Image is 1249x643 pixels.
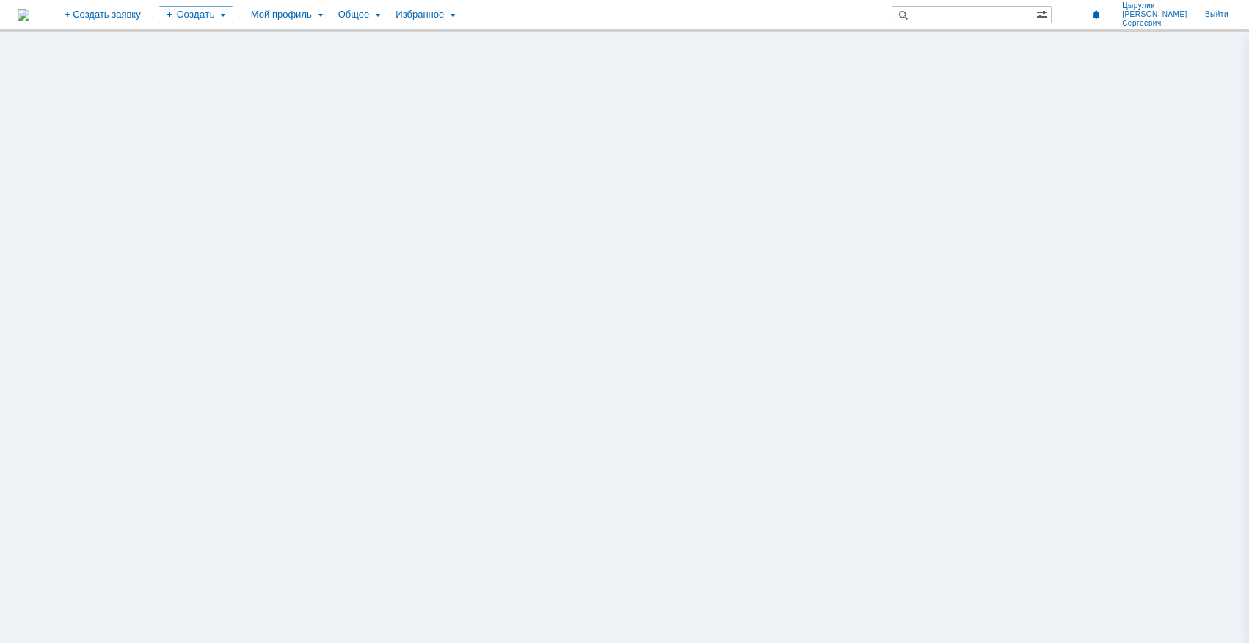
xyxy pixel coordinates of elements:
span: [PERSON_NAME] [1122,10,1187,19]
span: Расширенный поиск [1036,7,1051,21]
img: logo [18,9,29,21]
span: Цырулик [1122,1,1187,10]
div: Создать [159,6,233,23]
a: Перейти на домашнюю страницу [18,9,29,21]
span: Сергеевич [1122,19,1187,28]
